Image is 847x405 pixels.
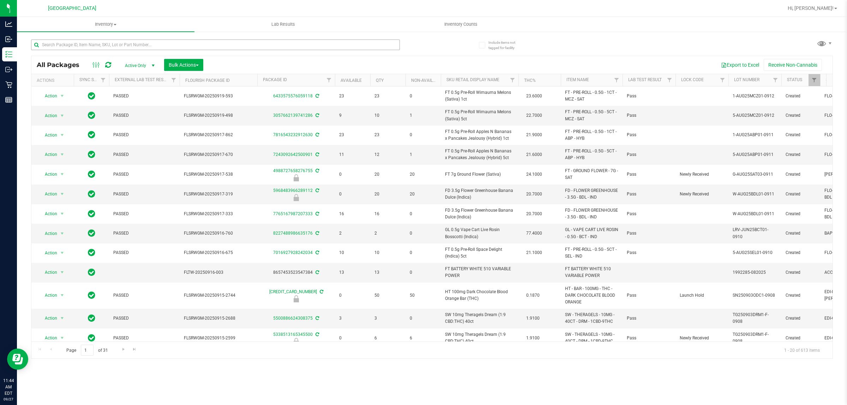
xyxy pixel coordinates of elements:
span: SW - THERAGELS - 10MG - 40CT - DRM - 1CBD-9THC [565,312,618,325]
a: Filter [323,74,335,86]
span: GL 0.5g Vape Cart Live Rosin Bosscotti (Indica) [445,226,514,240]
a: 5338513165345500 [273,332,313,337]
span: 50 [374,292,401,299]
span: FLSRWGM-20250915-2744 [184,292,253,299]
span: 0 [410,211,437,217]
span: 0 [410,230,437,237]
span: Created [786,132,816,138]
span: In Sync [88,130,95,140]
span: Sync from Compliance System [314,168,319,173]
span: Created [786,211,816,217]
span: select [58,189,67,199]
span: select [58,267,67,277]
a: Lot Number [734,77,759,82]
span: 77.4000 [523,228,546,238]
span: In Sync [88,228,95,238]
span: PASSED [113,112,175,119]
span: FT - PRE-ROLL - 0.5G - 5CT - ABP - HYB [565,148,618,161]
a: External Lab Test Result [115,77,170,82]
span: In Sync [88,290,95,300]
span: Include items not tagged for facility [488,40,524,50]
span: All Packages [37,61,86,69]
span: FLSRWGM-20250917-333 [184,211,253,217]
span: PASSED [113,211,175,217]
span: Lab Results [262,21,305,28]
a: Filter [809,74,820,86]
span: Action [38,111,58,121]
span: 20 [374,191,401,198]
span: 1 - 20 of 613 items [779,345,825,355]
span: FLSRWGM-20250919-498 [184,112,253,119]
span: FD - FLOWER GREENHOUSE - 3.5G - BDL - IND [565,187,618,201]
span: FT BATTERY WHITE 510 VARIABLE POWER [565,266,618,279]
span: Inventory Counts [435,21,487,28]
a: SKU [826,77,834,82]
span: Sync from Compliance System [314,113,319,118]
span: 1-AUG25MCZ01-0912 [733,93,777,99]
a: Available [341,78,362,83]
span: 6 [374,335,401,341]
span: PASSED [113,171,175,178]
a: Filter [97,74,109,86]
a: Filter [611,74,623,86]
span: FT BATTERY WHITE 510 VARIABLE POWER [445,266,514,279]
span: FLSRWGM-20250917-862 [184,132,253,138]
a: 7016927928242034 [273,250,313,255]
span: Inventory [17,21,194,28]
input: 1 [81,345,94,356]
a: Flourish Package ID [185,78,230,83]
iframe: Resource center [7,349,28,370]
a: Sku Retail Display Name [446,77,499,82]
span: 1992285-082025 [733,269,777,276]
a: Filter [664,74,675,86]
span: Pass [627,93,671,99]
span: In Sync [88,91,95,101]
a: Sync Status [79,77,107,82]
span: Pass [627,132,671,138]
span: FT 0.5g Pre-Roll Space Delight (Indica) 5ct [445,246,514,260]
span: 20 [410,191,437,198]
div: Launch Hold [256,295,336,302]
span: FT - PRE-ROLL - 0.5G - 5CT - MCZ - SAT [565,109,618,122]
a: Go to the next page [118,345,128,354]
span: PASSED [113,315,175,322]
a: Status [787,77,802,82]
a: 7243092642500901 [273,152,313,157]
span: Pass [627,171,671,178]
span: In Sync [88,150,95,159]
a: 8227488986635176 [273,231,313,236]
span: 0 [339,191,366,198]
span: FD 3.5g Flower Greenhouse Banana Dulce (Indica) [445,187,514,201]
div: Newly Received [256,194,336,201]
div: Newly Received [256,174,336,181]
span: 23.6000 [523,91,546,101]
span: Sync from Compliance System [314,188,319,193]
span: 6 [410,335,437,341]
span: FT 0.5g Pre-Roll Apples N Bananas x Pancakes Jealousy (Hybrid) 5ct [445,148,514,161]
span: Created [786,93,816,99]
span: Action [38,290,58,300]
span: Created [786,315,816,322]
a: [CREDIT_CARD_NUMBER] [269,289,317,294]
span: 1-AUG25ABP01-0911 [733,132,777,138]
span: SW - THERAGELS - 10MG - 40CT - DRM - 1CBD-9THC [565,331,618,345]
span: Page of 31 [60,345,114,356]
span: 0 [339,171,366,178]
span: select [58,150,67,159]
a: 4988727658276755 [273,168,313,173]
span: FT - PRE-ROLL - 0.5G - 1CT - ABP - HYB [565,128,618,142]
span: 13 [374,269,401,276]
span: 0 [339,292,366,299]
span: FLSRWGM-20250915-2688 [184,315,253,322]
inline-svg: Retail [5,81,12,88]
a: Filter [770,74,781,86]
span: select [58,290,67,300]
span: FLSRWGM-20250916-675 [184,249,253,256]
span: 1 [410,112,437,119]
span: Sync from Compliance System [314,132,319,137]
span: 11 [339,151,366,158]
span: SN250903ODC1-0908 [733,292,777,299]
span: Action [38,209,58,219]
inline-svg: Analytics [5,20,12,28]
span: Pass [627,292,671,299]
